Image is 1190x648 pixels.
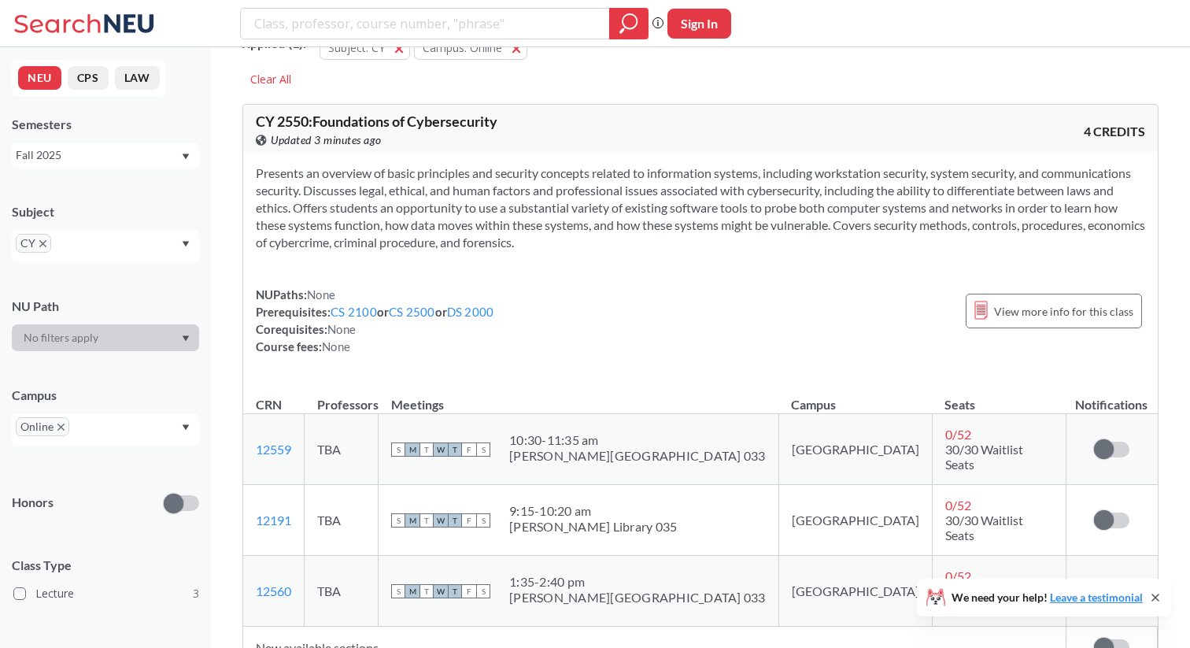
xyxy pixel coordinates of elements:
div: CRN [256,396,282,413]
span: S [476,442,490,457]
div: Semesters [12,116,199,133]
th: Professors [305,380,379,414]
span: F [462,513,476,528]
span: 0 / 52 [945,568,971,583]
svg: Dropdown arrow [182,241,190,247]
input: Class, professor, course number, "phrase" [253,10,598,37]
span: 30/30 Waitlist Seats [945,513,1023,542]
a: CS 2100 [331,305,377,319]
span: S [476,513,490,528]
a: 12191 [256,513,291,528]
div: 9:15 - 10:20 am [509,503,677,519]
svg: X to remove pill [57,424,65,431]
span: M [405,442,419,457]
a: DS 2000 [447,305,494,319]
span: S [391,513,405,528]
td: [GEOGRAPHIC_DATA] [778,414,932,485]
p: Honors [12,494,54,512]
a: 12560 [256,583,291,598]
span: Campus: Online [423,40,502,55]
span: M [405,513,419,528]
svg: Dropdown arrow [182,335,190,342]
span: 4 CREDITS [1084,123,1145,140]
span: S [391,442,405,457]
th: Seats [932,380,1066,414]
span: T [448,584,462,598]
span: None [322,339,350,354]
span: W [434,584,448,598]
span: None [327,322,356,336]
span: OnlineX to remove pill [16,417,69,436]
span: CY 2550 : Foundations of Cybersecurity [256,113,497,130]
div: Fall 2025 [16,146,180,164]
span: F [462,584,476,598]
button: NEU [18,66,61,90]
div: CYX to remove pillDropdown arrow [12,230,199,262]
span: M [405,584,419,598]
div: OnlineX to remove pillDropdown arrow [12,413,199,446]
div: Fall 2025Dropdown arrow [12,143,199,168]
div: [PERSON_NAME][GEOGRAPHIC_DATA] 033 [509,448,766,464]
td: TBA [305,414,379,485]
span: S [391,584,405,598]
svg: Dropdown arrow [182,424,190,431]
label: Lecture [13,583,199,604]
span: W [434,442,448,457]
th: Meetings [379,380,779,414]
span: Class Type [12,557,199,574]
span: 30/30 Waitlist Seats [945,442,1023,472]
span: None [307,287,335,302]
span: 0 / 52 [945,427,971,442]
span: View more info for this class [994,302,1133,321]
a: CS 2500 [389,305,435,319]
a: Leave a testimonial [1050,591,1143,604]
span: T [448,513,462,528]
div: [PERSON_NAME][GEOGRAPHIC_DATA] 033 [509,590,766,605]
div: Subject [12,203,199,220]
button: CPS [68,66,109,90]
span: Subject: CY [328,40,385,55]
div: [PERSON_NAME] Library 035 [509,519,677,535]
section: Presents an overview of basic principles and security concepts related to information systems, in... [256,165,1145,251]
span: CYX to remove pill [16,234,51,253]
th: Campus [778,380,932,414]
span: S [476,584,490,598]
div: NU Path [12,298,199,315]
span: Updated 3 minutes ago [271,131,382,149]
div: magnifying glass [609,8,649,39]
div: Campus [12,387,199,404]
button: Subject: CY [320,36,410,60]
button: Campus: Online [414,36,527,60]
span: We need your help! [952,592,1143,603]
td: TBA [305,556,379,627]
th: Notifications [1066,380,1157,414]
button: Sign In [667,9,731,39]
div: Clear All [242,68,299,91]
span: 0 / 52 [945,498,971,513]
span: 3 [193,585,199,602]
span: T [419,513,434,528]
svg: X to remove pill [39,240,46,247]
div: NUPaths: Prerequisites: or or Corequisites: Course fees: [256,286,493,355]
td: [GEOGRAPHIC_DATA] [778,485,932,556]
span: T [448,442,462,457]
span: T [419,584,434,598]
span: W [434,513,448,528]
span: T [419,442,434,457]
div: 10:30 - 11:35 am [509,432,766,448]
svg: Dropdown arrow [182,154,190,160]
button: LAW [115,66,160,90]
a: 12559 [256,442,291,457]
div: 1:35 - 2:40 pm [509,574,766,590]
span: F [462,442,476,457]
td: [GEOGRAPHIC_DATA] [778,556,932,627]
div: Dropdown arrow [12,324,199,351]
svg: magnifying glass [619,13,638,35]
td: TBA [305,485,379,556]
